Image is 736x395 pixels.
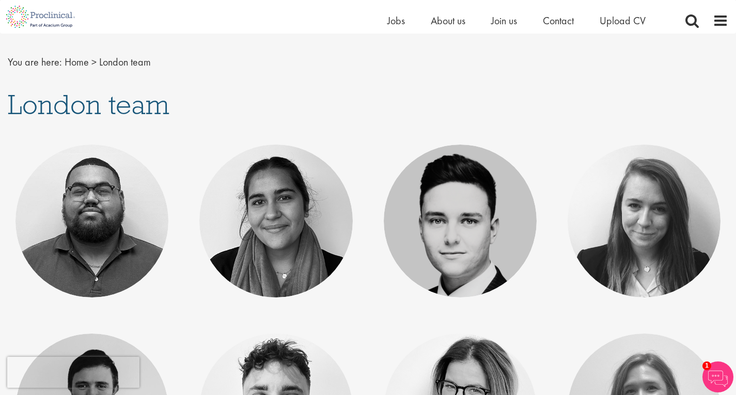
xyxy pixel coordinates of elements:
[387,14,405,27] a: Jobs
[8,55,62,69] span: You are here:
[99,55,151,69] span: London team
[543,14,574,27] a: Contact
[431,14,465,27] a: About us
[8,87,169,122] span: London team
[702,361,733,392] img: Chatbot
[491,14,517,27] a: Join us
[65,55,89,69] a: breadcrumb link
[7,357,139,388] iframe: reCAPTCHA
[702,361,711,370] span: 1
[91,55,97,69] span: >
[600,14,646,27] a: Upload CV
